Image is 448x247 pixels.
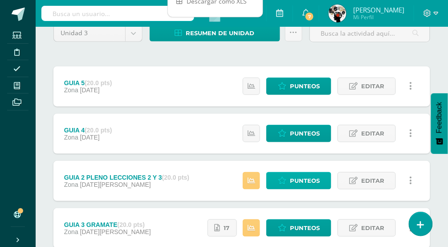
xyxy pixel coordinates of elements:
input: Busca la actividad aquí... [310,25,430,42]
span: 17 [224,220,230,236]
span: Editar [361,173,384,189]
div: GUIA 5 [64,79,112,86]
strong: (20.0 pts) [118,221,145,228]
span: Punteos [290,78,320,95]
div: GUIA 4 [64,127,112,134]
a: 17 [208,219,237,237]
a: Punteos [266,219,331,237]
span: [DATE] [80,134,100,141]
span: Punteos [290,220,320,236]
img: 6048ae9c2eba16dcb25a041118cbde53.png [329,4,346,22]
span: Feedback [436,102,444,133]
a: Punteos [266,125,331,142]
a: Punteos [266,78,331,95]
span: [DATE] [80,86,100,94]
input: Busca un usuario... [41,6,194,21]
span: Resumen de unidad [186,25,255,41]
span: Punteos [290,125,320,142]
span: [DATE][PERSON_NAME] [80,181,151,188]
strong: (20.0 pts) [85,79,112,86]
a: Resumen de unidad [150,24,280,41]
span: Zona [64,228,78,235]
a: Unidad 3 [54,25,142,41]
span: Zona [64,181,78,188]
span: Zona [64,134,78,141]
span: [DATE][PERSON_NAME] [80,228,151,235]
button: Feedback - Mostrar encuesta [431,93,448,154]
span: Editar [361,78,384,95]
span: Unidad 3 [61,25,118,41]
div: GUIA 2 PLENO LECCIONES 2 Y 3 [64,174,189,181]
span: Mi Perfil [353,13,404,21]
span: Punteos [290,173,320,189]
div: GUIA 3 GRAMATE [64,221,151,228]
strong: (20.0 pts) [162,174,189,181]
span: Zona [64,86,78,94]
span: Editar [361,220,384,236]
a: Punteos [266,172,331,189]
span: Editar [361,125,384,142]
span: [PERSON_NAME] [353,5,404,14]
span: 7 [305,12,314,21]
strong: (20.0 pts) [85,127,112,134]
